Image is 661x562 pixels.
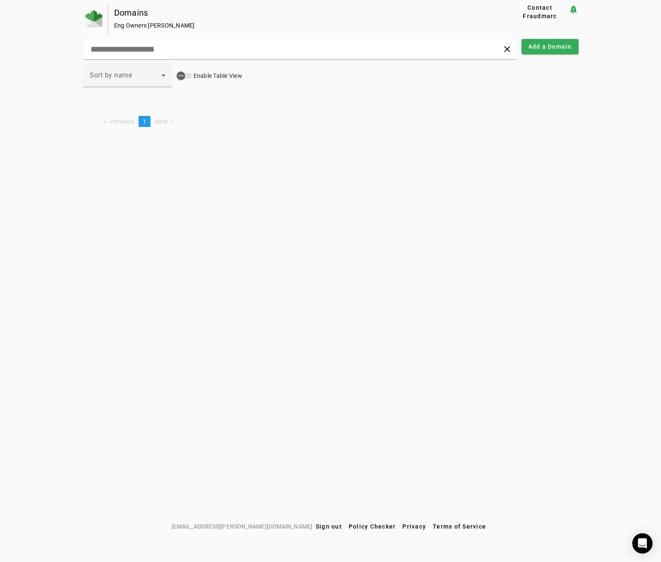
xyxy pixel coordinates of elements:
[433,523,486,530] span: Terms of Service
[402,523,426,530] span: Privacy
[316,523,342,530] span: Sign out
[114,8,485,17] div: Domains
[110,118,134,125] span: Previous
[172,522,312,531] span: [EMAIL_ADDRESS][PERSON_NAME][DOMAIN_NAME]
[192,72,242,80] label: Enable Table View
[114,21,485,30] div: Eng Owners [PERSON_NAME]
[515,3,565,20] span: Contact Fraudmarc
[90,71,132,79] span: Sort by name
[143,118,146,125] span: 1
[528,42,572,51] span: Add a Domain
[349,523,396,530] span: Policy Checker
[632,533,653,554] div: Open Intercom Messenger
[85,10,102,27] img: Fraudmarc Logo
[568,4,579,14] mat-icon: notification_important
[155,118,168,125] span: Next
[83,4,579,35] app-page-header: Domains
[83,116,579,127] nav: Pagination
